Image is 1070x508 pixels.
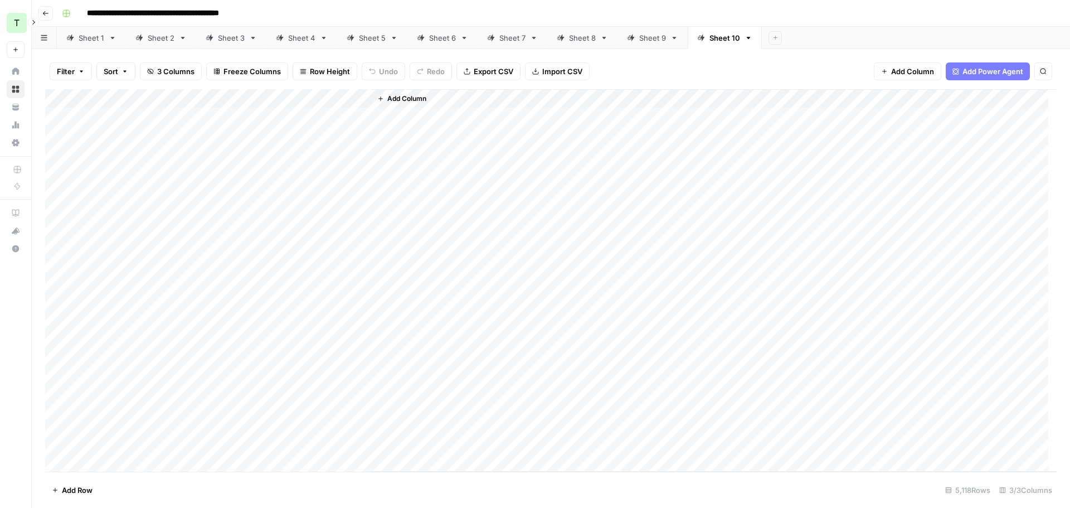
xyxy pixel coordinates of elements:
a: Usage [7,116,25,134]
div: Sheet 3 [218,32,245,43]
a: AirOps Academy [7,204,25,222]
span: Freeze Columns [223,66,281,77]
a: Settings [7,134,25,152]
button: 3 Columns [140,62,202,80]
button: Export CSV [456,62,521,80]
span: Add Row [62,485,93,496]
a: Sheet 6 [407,27,478,49]
div: Sheet 8 [569,32,596,43]
button: Freeze Columns [206,62,288,80]
div: Sheet 7 [499,32,526,43]
div: Sheet 9 [639,32,666,43]
a: Sheet 7 [478,27,547,49]
span: Add Column [387,94,426,104]
button: Add Column [874,62,941,80]
button: Add Column [373,91,431,106]
button: Help + Support [7,240,25,258]
a: Sheet 5 [337,27,407,49]
a: Your Data [7,98,25,116]
a: Sheet 1 [57,27,126,49]
span: Row Height [310,66,350,77]
span: 3 Columns [157,66,194,77]
span: Import CSV [542,66,582,77]
span: Export CSV [474,66,513,77]
div: What's new? [7,222,24,239]
button: Import CSV [525,62,590,80]
div: 5,118 Rows [941,481,995,499]
span: T [14,16,20,30]
a: Sheet 8 [547,27,617,49]
div: Sheet 1 [79,32,104,43]
a: Browse [7,80,25,98]
span: Filter [57,66,75,77]
a: Sheet 4 [266,27,337,49]
span: Sort [104,66,118,77]
span: Add Column [891,66,934,77]
button: Undo [362,62,405,80]
a: Sheet 2 [126,27,196,49]
button: Workspace: TY SEO Team [7,9,25,37]
span: Redo [427,66,445,77]
span: Add Power Agent [962,66,1023,77]
button: Add Row [45,481,99,499]
button: Filter [50,62,92,80]
button: What's new? [7,222,25,240]
button: Row Height [293,62,357,80]
div: Sheet 5 [359,32,386,43]
div: Sheet 10 [709,32,740,43]
span: Undo [379,66,398,77]
a: Home [7,62,25,80]
div: Sheet 2 [148,32,174,43]
div: Sheet 4 [288,32,315,43]
button: Redo [410,62,452,80]
div: Sheet 6 [429,32,456,43]
div: 3/3 Columns [995,481,1057,499]
a: Sheet 3 [196,27,266,49]
button: Sort [96,62,135,80]
a: Sheet 10 [688,27,762,49]
button: Add Power Agent [946,62,1030,80]
a: Sheet 9 [617,27,688,49]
